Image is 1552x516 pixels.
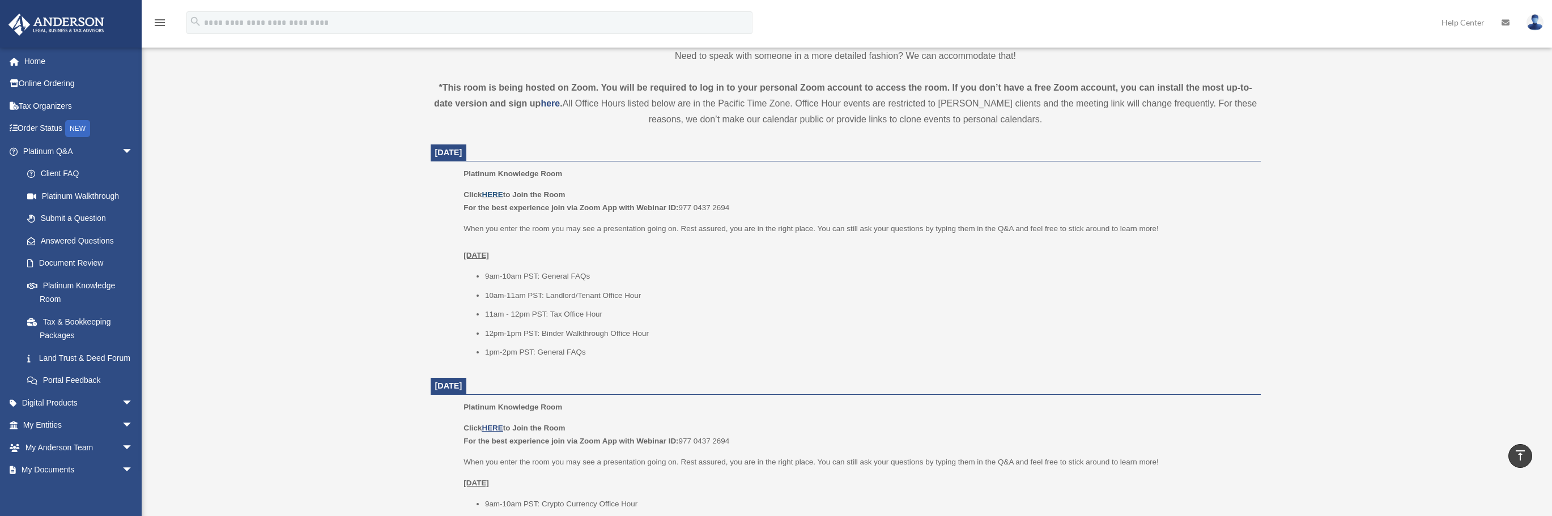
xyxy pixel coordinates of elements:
img: User Pic [1527,14,1544,31]
a: My Anderson Teamarrow_drop_down [8,436,150,459]
i: search [189,15,202,28]
strong: . [560,99,562,108]
b: Click to Join the Room [464,190,565,199]
span: [DATE] [435,148,462,157]
span: arrow_drop_down [122,436,144,459]
u: [DATE] [464,251,489,259]
i: menu [153,16,167,29]
li: 9am-10am PST: Crypto Currency Office Hour [485,497,1253,511]
span: [DATE] [435,381,462,390]
p: When you enter the room you may see a presentation going on. Rest assured, you are in the right p... [464,222,1252,262]
a: Tax Organizers [8,95,150,117]
a: Home [8,50,150,73]
p: 977 0437 2694 [464,421,1252,448]
a: Digital Productsarrow_drop_down [8,391,150,414]
span: arrow_drop_down [122,391,144,415]
div: All Office Hours listed below are in the Pacific Time Zone. Office Hour events are restricted to ... [431,80,1261,127]
u: [DATE] [464,479,489,487]
div: NEW [65,120,90,137]
a: Portal Feedback [16,369,150,392]
b: For the best experience join via Zoom App with Webinar ID: [464,437,678,445]
img: Anderson Advisors Platinum Portal [5,14,108,36]
a: My Documentsarrow_drop_down [8,459,150,481]
a: Platinum Q&Aarrow_drop_down [8,140,150,163]
p: Need to speak with someone in a more detailed fashion? We can accommodate that! [431,48,1261,64]
a: Answered Questions [16,229,150,252]
a: Land Trust & Deed Forum [16,347,150,369]
a: HERE [482,190,503,199]
a: My Entitiesarrow_drop_down [8,414,150,437]
li: 10am-11am PST: Landlord/Tenant Office Hour [485,289,1253,302]
a: here [541,99,560,108]
a: Tax & Bookkeeping Packages [16,310,150,347]
a: Client FAQ [16,163,150,185]
span: Platinum Knowledge Room [464,169,562,178]
li: 9am-10am PST: General FAQs [485,270,1253,283]
a: HERE [482,424,503,432]
span: Platinum Knowledge Room [464,403,562,411]
p: When you enter the room you may see a presentation going on. Rest assured, you are in the right p... [464,455,1252,469]
li: 1pm-2pm PST: General FAQs [485,346,1253,359]
p: 977 0437 2694 [464,188,1252,215]
a: Order StatusNEW [8,117,150,140]
li: 11am - 12pm PST: Tax Office Hour [485,308,1253,321]
span: arrow_drop_down [122,414,144,437]
li: 12pm-1pm PST: Binder Walkthrough Office Hour [485,327,1253,340]
i: vertical_align_top [1513,449,1527,462]
a: Platinum Knowledge Room [16,274,144,310]
a: Submit a Question [16,207,150,230]
a: vertical_align_top [1508,444,1532,468]
b: For the best experience join via Zoom App with Webinar ID: [464,203,678,212]
span: arrow_drop_down [122,140,144,163]
b: Click to Join the Room [464,424,565,432]
a: menu [153,20,167,29]
a: Document Review [16,252,150,275]
a: Platinum Walkthrough [16,185,150,207]
a: Online Ordering [8,73,150,95]
strong: *This room is being hosted on Zoom. You will be required to log in to your personal Zoom account ... [434,83,1252,108]
span: arrow_drop_down [122,459,144,482]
